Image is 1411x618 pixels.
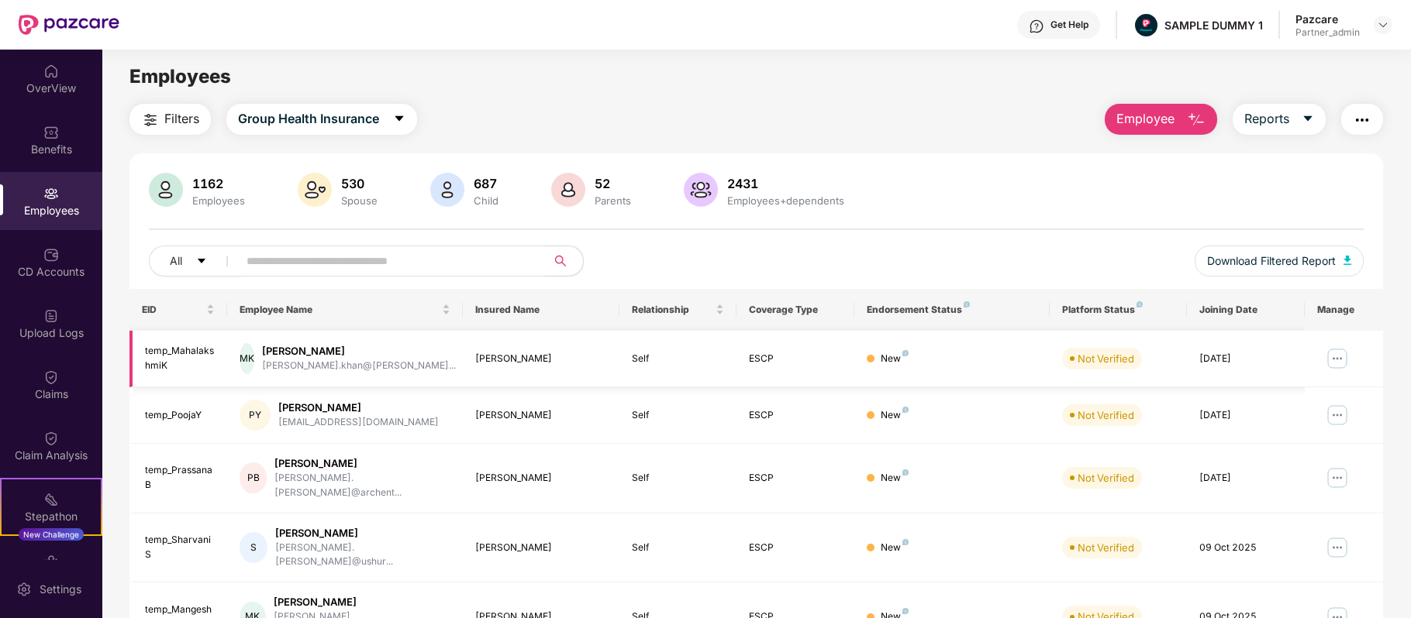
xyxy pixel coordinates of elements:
div: Employees+dependents [724,194,847,207]
img: svg+xml;base64,PHN2ZyB4bWxucz0iaHR0cDovL3d3dy53My5vcmcvMjAwMC9zdmciIHhtbG5zOnhsaW5rPSJodHRwOi8vd3... [551,173,585,207]
img: svg+xml;base64,PHN2ZyBpZD0iRW5kb3JzZW1lbnRzIiB4bWxucz0iaHR0cDovL3d3dy53My5vcmcvMjAwMC9zdmciIHdpZH... [43,553,59,568]
div: Not Verified [1078,470,1134,486]
img: svg+xml;base64,PHN2ZyBpZD0iSG9tZSIgeG1sbnM9Imh0dHA6Ly93d3cudzMub3JnLzIwMDAvc3ZnIiB3aWR0aD0iMjAiIG... [43,64,59,79]
span: caret-down [196,256,207,268]
span: Reports [1244,109,1289,129]
span: Download Filtered Report [1207,252,1336,270]
div: New [881,352,909,366]
div: [PERSON_NAME].khan@[PERSON_NAME]... [262,359,456,373]
span: All [170,252,182,270]
img: svg+xml;base64,PHN2ZyB4bWxucz0iaHR0cDovL3d3dy53My5vcmcvMjAwMC9zdmciIHdpZHRoPSI4IiBoZWlnaHQ9IjgiIH... [1137,301,1143,307]
img: svg+xml;base64,PHN2ZyB4bWxucz0iaHR0cDovL3d3dy53My5vcmcvMjAwMC9zdmciIHdpZHRoPSI4IiBoZWlnaHQ9IjgiIH... [902,407,909,413]
div: New [881,541,909,555]
div: [PERSON_NAME].[PERSON_NAME]@ushur... [275,541,450,570]
img: svg+xml;base64,PHN2ZyBpZD0iQmVuZWZpdHMiIHhtbG5zPSJodHRwOi8vd3d3LnczLm9yZy8yMDAwL3N2ZyIgd2lkdGg9Ij... [43,125,59,140]
img: svg+xml;base64,PHN2ZyB4bWxucz0iaHR0cDovL3d3dy53My5vcmcvMjAwMC9zdmciIHdpZHRoPSI4IiBoZWlnaHQ9IjgiIH... [902,350,909,356]
button: Group Health Insurancecaret-down [226,104,417,135]
img: svg+xml;base64,PHN2ZyB4bWxucz0iaHR0cDovL3d3dy53My5vcmcvMjAwMC9zdmciIHhtbG5zOnhsaW5rPSJodHRwOi8vd3... [430,173,464,207]
span: EID [142,304,203,316]
div: ESCP [749,408,842,423]
div: [DATE] [1199,352,1292,366]
th: Coverage Type [737,289,854,331]
div: [PERSON_NAME] [475,352,607,366]
span: Filters [164,109,199,129]
img: svg+xml;base64,PHN2ZyBpZD0iRHJvcGRvd24tMzJ4MzIiIHhtbG5zPSJodHRwOi8vd3d3LnczLm9yZy8yMDAwL3N2ZyIgd2... [1377,19,1389,31]
div: Platform Status [1062,304,1175,316]
div: ESCP [749,352,842,366]
div: [DATE] [1199,471,1292,486]
div: Self [632,352,725,366]
img: svg+xml;base64,PHN2ZyB4bWxucz0iaHR0cDovL3d3dy53My5vcmcvMjAwMC9zdmciIHdpZHRoPSIyMSIgaGVpZ2h0PSIyMC... [43,492,59,507]
div: [PERSON_NAME] [475,408,607,423]
span: Relationship [632,304,713,316]
div: Child [471,194,502,207]
img: svg+xml;base64,PHN2ZyB4bWxucz0iaHR0cDovL3d3dy53My5vcmcvMjAwMC9zdmciIHhtbG5zOnhsaW5rPSJodHRwOi8vd3... [684,173,718,207]
div: temp_SharvaniS [145,533,215,562]
img: svg+xml;base64,PHN2ZyB4bWxucz0iaHR0cDovL3d3dy53My5vcmcvMjAwMC9zdmciIHdpZHRoPSI4IiBoZWlnaHQ9IjgiIH... [902,608,909,614]
span: search [545,255,575,267]
button: Download Filtered Report [1195,245,1364,276]
img: svg+xml;base64,PHN2ZyBpZD0iQ0RfQWNjb3VudHMiIGRhdGEtbmFtZT0iQ0QgQWNjb3VudHMiIHhtbG5zPSJodHRwOi8vd3... [43,247,59,263]
span: Employees [129,65,231,88]
div: temp_PrassanaB [145,463,215,493]
div: Not Verified [1078,540,1134,555]
span: Group Health Insurance [238,109,379,129]
div: Not Verified [1078,407,1134,423]
div: SAMPLE DUMMY 1 [1164,18,1263,33]
div: Not Verified [1078,351,1134,366]
div: Pazcare [1295,12,1360,26]
div: New Challenge [19,528,84,541]
div: 2431 [724,176,847,191]
img: New Pazcare Logo [19,15,119,35]
img: svg+xml;base64,PHN2ZyB4bWxucz0iaHR0cDovL3d3dy53My5vcmcvMjAwMC9zdmciIHdpZHRoPSIyNCIgaGVpZ2h0PSIyNC... [1353,111,1371,129]
img: svg+xml;base64,PHN2ZyBpZD0iQ2xhaW0iIHhtbG5zPSJodHRwOi8vd3d3LnczLm9yZy8yMDAwL3N2ZyIgd2lkdGg9IjIwIi... [43,369,59,385]
div: [PERSON_NAME] [274,595,450,609]
div: [PERSON_NAME] [475,541,607,555]
img: svg+xml;base64,PHN2ZyB4bWxucz0iaHR0cDovL3d3dy53My5vcmcvMjAwMC9zdmciIHdpZHRoPSI4IiBoZWlnaHQ9IjgiIH... [902,469,909,476]
th: EID [129,289,227,331]
th: Manage [1305,289,1383,331]
div: [PERSON_NAME] [262,344,456,359]
button: search [545,245,584,276]
span: caret-down [393,112,405,126]
div: 1162 [189,176,248,191]
img: svg+xml;base64,PHN2ZyB4bWxucz0iaHR0cDovL3d3dy53My5vcmcvMjAwMC9zdmciIHdpZHRoPSI4IiBoZWlnaHQ9IjgiIH... [902,539,909,545]
div: Self [632,471,725,486]
img: manageButton [1325,346,1350,371]
th: Insured Name [463,289,619,331]
div: MK [240,343,254,374]
div: Self [632,541,725,555]
div: 530 [338,176,381,191]
img: svg+xml;base64,PHN2ZyB4bWxucz0iaHR0cDovL3d3dy53My5vcmcvMjAwMC9zdmciIHdpZHRoPSI4IiBoZWlnaHQ9IjgiIH... [964,301,970,307]
img: Pazcare_Alternative_logo-01-01.png [1135,14,1157,36]
div: temp_PoojaY [145,408,215,423]
img: svg+xml;base64,PHN2ZyB4bWxucz0iaHR0cDovL3d3dy53My5vcmcvMjAwMC9zdmciIHdpZHRoPSIyNCIgaGVpZ2h0PSIyNC... [141,111,160,129]
div: PY [240,400,271,431]
div: Employees [189,194,248,207]
div: Endorsement Status [867,304,1038,316]
div: 687 [471,176,502,191]
button: Employee [1105,104,1217,135]
span: caret-down [1302,112,1314,126]
div: S [240,532,267,563]
div: Parents [592,194,634,207]
button: Allcaret-down [149,245,243,276]
div: Get Help [1050,19,1088,31]
div: [PERSON_NAME] [275,526,450,541]
div: [DATE] [1199,408,1292,423]
img: svg+xml;base64,PHN2ZyB4bWxucz0iaHR0cDovL3d3dy53My5vcmcvMjAwMC9zdmciIHhtbG5zOnhsaW5rPSJodHRwOi8vd3... [1344,256,1351,265]
th: Employee Name [227,289,462,331]
div: New [881,471,909,486]
button: Filters [129,104,211,135]
th: Joining Date [1187,289,1305,331]
div: PB [240,462,266,493]
div: [EMAIL_ADDRESS][DOMAIN_NAME] [278,415,439,430]
img: manageButton [1325,403,1350,427]
div: 09 Oct 2025 [1199,541,1292,555]
button: Reportscaret-down [1233,104,1326,135]
img: svg+xml;base64,PHN2ZyBpZD0iVXBsb2FkX0xvZ3MiIGRhdGEtbmFtZT0iVXBsb2FkIExvZ3MiIHhtbG5zPSJodHRwOi8vd3... [43,308,59,324]
img: svg+xml;base64,PHN2ZyB4bWxucz0iaHR0cDovL3d3dy53My5vcmcvMjAwMC9zdmciIHhtbG5zOnhsaW5rPSJodHRwOi8vd3... [1187,111,1206,129]
div: [PERSON_NAME] [475,471,607,486]
div: [PERSON_NAME] [278,400,439,415]
div: ESCP [749,471,842,486]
